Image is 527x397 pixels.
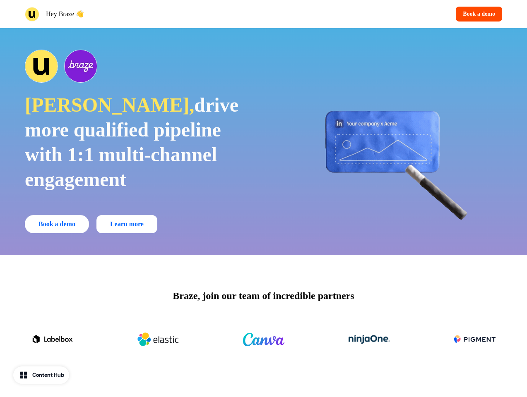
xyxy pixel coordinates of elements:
a: Learn more [96,215,157,233]
p: Hey Braze 👋 [46,9,84,19]
button: Book a demo [25,215,89,233]
div: Content Hub [32,371,64,379]
span: [PERSON_NAME], [25,94,194,116]
button: Book a demo [456,7,502,22]
p: Braze, join our team of incredible partners [173,288,354,303]
button: Content Hub [13,366,69,384]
